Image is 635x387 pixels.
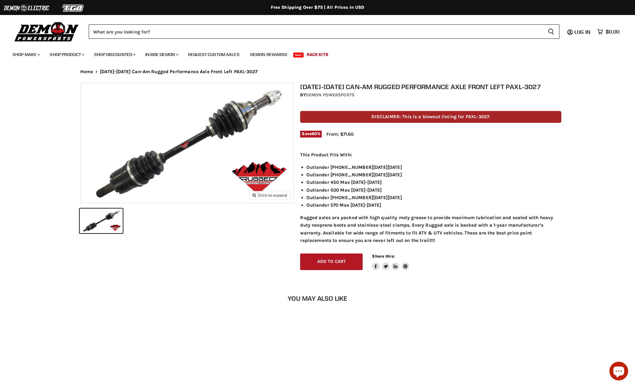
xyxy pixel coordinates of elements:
[302,48,333,61] a: Race Kits
[183,48,244,61] a: Request Custom Axles
[312,131,317,136] span: 60
[89,24,559,39] form: Product
[250,191,290,199] button: Click to expand
[100,69,257,74] span: [DATE]-[DATE] Can-Am Rugged Performance Axle Front Left PAXL-3027
[326,131,354,137] span: From: $71.60
[68,69,568,74] nav: Breadcrumbs
[608,362,630,382] inbox-online-store-chat: Shopify online store chat
[3,2,50,14] img: Demon Electric Logo 2
[317,259,346,264] span: Add to cart
[574,29,590,35] span: Log in
[306,186,561,194] li: Outlander 500 Max [DATE]-[DATE]
[50,2,97,14] img: TGB Logo 2
[300,151,561,158] p: This Product Fits With:
[80,69,93,74] a: Home
[300,151,561,244] div: Rugged axles are packed with high quality moly grease to provide maximum lubrication and sealed w...
[45,48,88,61] a: Shop Product
[252,193,287,198] span: Click to expand
[606,29,619,35] span: $0.00
[594,27,623,36] a: $0.00
[306,194,561,201] li: Outlander [PHONE_NUMBER][DATE][DATE]
[246,48,292,61] a: Demon Rewards
[306,178,561,186] li: Outlander 450 Max [DATE]-[DATE]
[80,209,123,233] button: 2015-2021 Can-Am Rugged Performance Axle Front Left PAXL-3027 thumbnail
[81,83,294,203] img: 2015-2021 Can-Am Rugged Performance Axle Front Left PAXL-3027
[300,131,322,138] span: Save %
[300,92,561,98] div: by
[306,171,561,178] li: Outlander [PHONE_NUMBER][DATE][DATE]
[543,24,559,39] button: Search
[300,83,561,91] h1: [DATE]-[DATE] Can-Am Rugged Performance Axle Front Left PAXL-3027
[306,163,561,171] li: Outlander [PHONE_NUMBER][DATE][DATE]
[572,29,594,35] a: Log in
[80,295,555,302] h2: You may also like
[372,254,409,270] aside: Share this:
[306,201,561,209] li: Outlander 570 Max [DATE]-[DATE]
[8,46,618,61] ul: Main menu
[68,5,568,10] div: Free Shipping Over $75 | All Prices In USD
[8,48,44,61] a: Shop Make
[141,48,182,61] a: Inside Demon
[89,24,543,39] input: Search
[306,92,355,98] a: Demon Powersports
[300,111,561,123] p: DISCLAIMER: This is a blowout listing for PAXL-3027.
[300,254,363,270] button: Add to cart
[12,20,81,43] img: Demon Powersports
[372,254,394,259] span: Share this:
[89,48,139,61] a: Shop Discounted
[293,53,304,58] span: New!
